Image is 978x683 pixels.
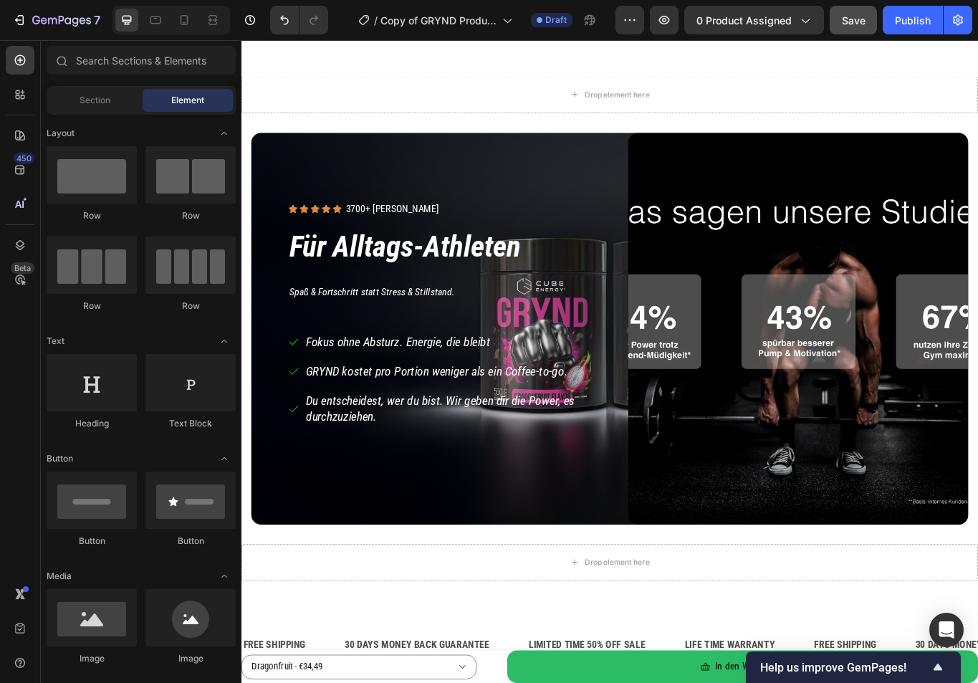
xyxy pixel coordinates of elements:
p: 3700+ [PERSON_NAME] [122,190,230,205]
div: Undo/Redo [270,6,328,34]
div: Drop element here [401,604,476,616]
span: Section [80,94,110,107]
span: Media [47,570,72,583]
span: Draft [545,14,567,27]
span: / [374,13,378,28]
span: Button [47,452,73,465]
span: 0 product assigned [696,13,792,28]
div: Row [47,209,137,222]
div: Image [47,652,137,665]
button: Publish [883,6,943,34]
span: Help us improve GemPages! [760,661,929,674]
div: Open Intercom Messenger [929,613,964,647]
span: Toggle open [213,122,236,145]
div: Heading [47,417,137,430]
h2: Für Alltags-Athleten [54,218,451,265]
div: Row [145,209,236,222]
span: Layout [47,127,75,140]
p: Fokus ohne Absturz. Energie, die bleibt [75,343,449,361]
iframe: Design area [241,40,978,683]
p: Du entscheidest, wer du bist. Wir geben dir die Power, es durchzuziehen. [75,411,449,449]
div: Image [145,652,236,665]
div: Row [47,300,137,312]
button: Save [830,6,877,34]
button: Show survey - Help us improve GemPages! [760,659,946,676]
span: Toggle open [213,565,236,588]
div: Publish [895,13,931,28]
div: Beta [11,262,34,274]
span: Element [171,94,204,107]
span: Toggle open [213,447,236,470]
div: Text Block [145,417,236,430]
span: Copy of GRYND Product Page FINAL_TEST TEST TEST [380,13,497,28]
p: 7 [94,11,100,29]
div: Drop element here [401,58,476,70]
p: Spaß & Fortschritt statt Stress & Stillstand. [56,284,450,305]
span: Text [47,335,64,348]
div: 450 [14,153,34,164]
span: Save [842,14,866,27]
div: Button [47,535,137,548]
input: Search Sections & Elements [47,46,236,75]
span: Toggle open [213,330,236,353]
div: Row [145,300,236,312]
img: gempages_563269290749330194-fadb4dca-1b5d-4d2e-a50b-6fb6664d5bbc.jpg [451,108,848,565]
p: GRYND kostet pro Portion weniger als ein Coffee-to-go. [75,377,449,396]
button: 0 product assigned [684,6,824,34]
button: 7 [6,6,107,34]
div: Button [145,535,236,548]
